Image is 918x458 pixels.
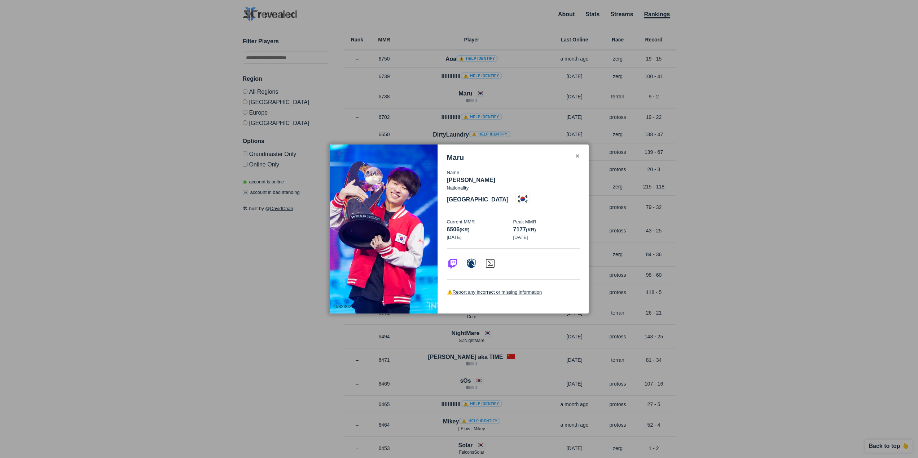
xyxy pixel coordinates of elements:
p: Name [447,169,580,176]
img: i1527732375094471.jpeg [330,144,438,314]
p: Peak MMR [513,218,580,226]
a: Visit Liquidpedia profile [466,264,477,270]
p: Nationality [447,184,469,192]
p: [DATE] [513,234,580,241]
p: Current MMR [447,218,513,226]
img: icon-aligulac.ac4eb113.svg [484,258,496,269]
p: 4582362 [333,303,352,310]
span: (kr) [526,227,536,232]
img: icon-twitch.7daa0e80.svg [447,258,458,269]
p: [GEOGRAPHIC_DATA] [447,195,509,204]
img: icon-liquidpedia.02c3dfcd.svg [466,258,477,269]
span: [DATE] [447,235,462,240]
p: [PERSON_NAME] [447,176,580,184]
a: Visit Twitch profile [447,264,458,270]
a: Visit Aligulac profile [484,264,496,270]
span: (kr) [460,227,469,232]
h3: Maru [447,154,464,162]
a: Report any incorrect or missing information [453,289,542,295]
p: ⚠️ [447,289,580,296]
p: 7177 [513,225,580,234]
div: ✕ [575,154,580,159]
p: 6506 [447,225,513,234]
